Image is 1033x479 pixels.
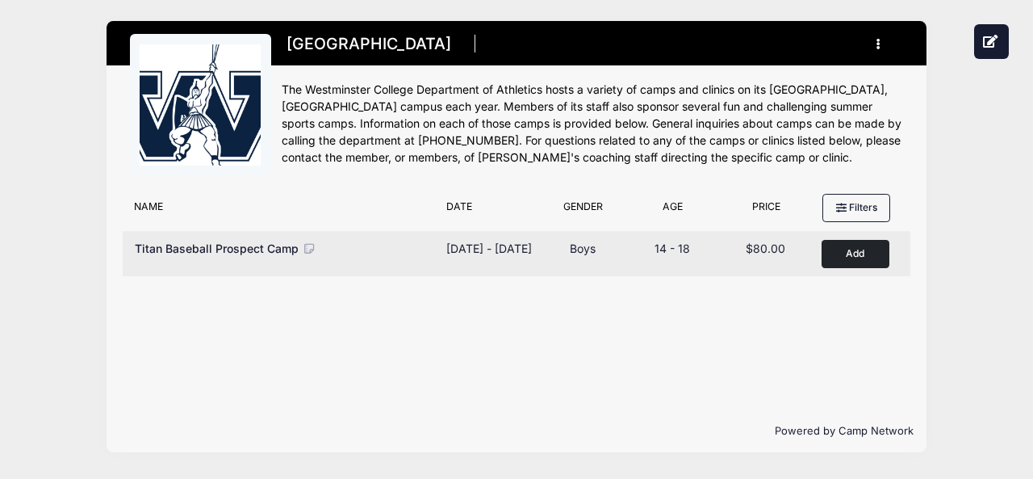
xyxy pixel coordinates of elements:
div: [DATE] - [DATE] [446,240,532,257]
button: Add [822,240,889,268]
span: 14 - 18 [655,242,690,255]
span: Titan Baseball Prospect Camp [135,242,299,255]
div: Gender [540,200,625,222]
button: Filters [822,194,890,221]
span: $80.00 [746,242,785,255]
h1: [GEOGRAPHIC_DATA] [282,30,457,58]
p: Powered by Camp Network [119,423,914,439]
div: Price [720,200,813,222]
div: The Westminster College Department of Athletics hosts a variety of camps and clinics on its [GEOG... [282,82,903,166]
div: Age [625,200,719,222]
span: Boys [570,242,596,255]
div: Date [438,200,540,222]
img: logo [140,44,261,166]
div: Name [126,200,438,222]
